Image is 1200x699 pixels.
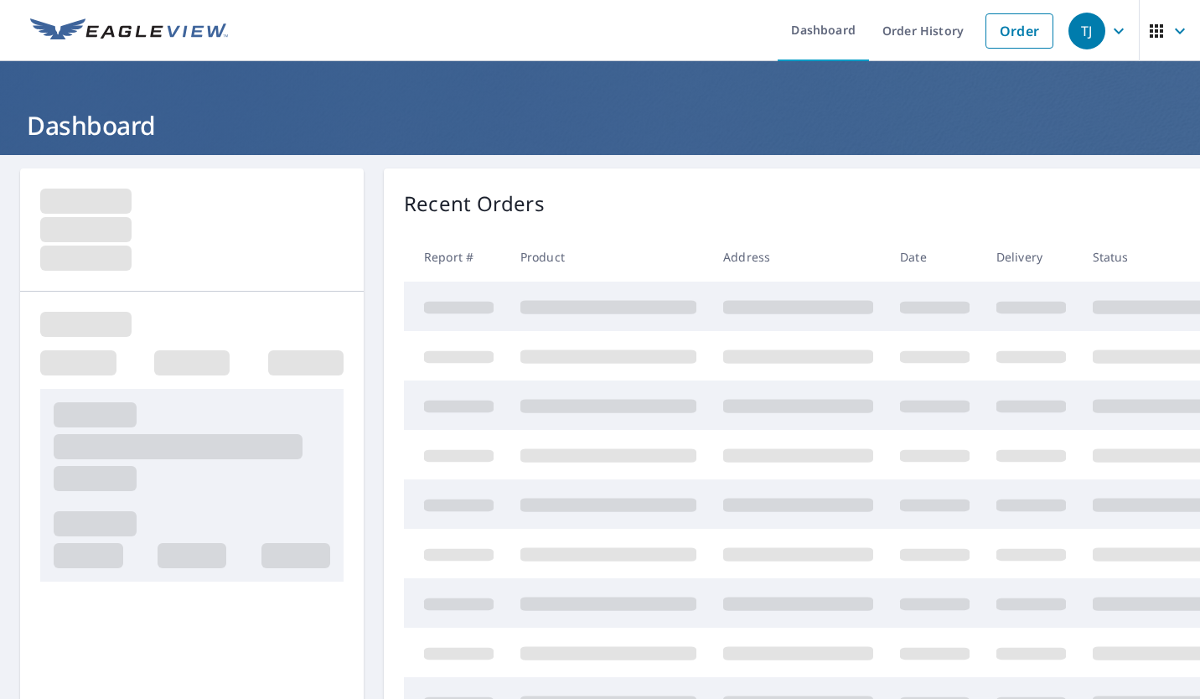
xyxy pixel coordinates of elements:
[710,232,887,282] th: Address
[985,13,1053,49] a: Order
[507,232,710,282] th: Product
[887,232,983,282] th: Date
[404,232,507,282] th: Report #
[404,189,545,219] p: Recent Orders
[1068,13,1105,49] div: TJ
[983,232,1079,282] th: Delivery
[20,108,1180,142] h1: Dashboard
[30,18,228,44] img: EV Logo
